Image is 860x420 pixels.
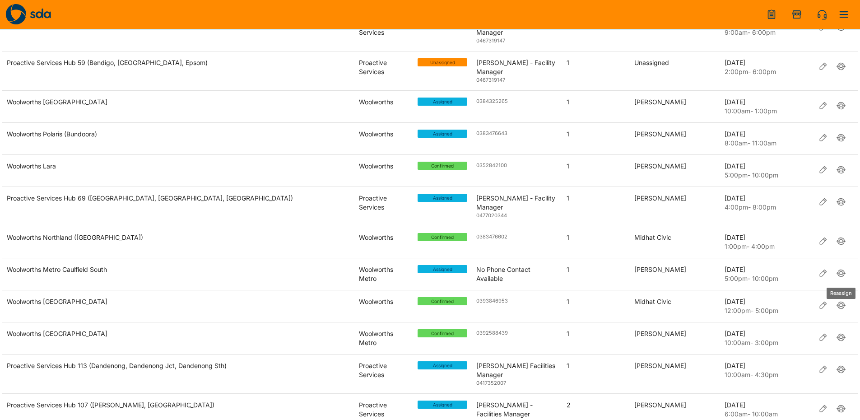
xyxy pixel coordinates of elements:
[354,226,413,258] div: Woolworths
[630,122,720,154] div: Violette Lestrange
[2,322,354,354] div: Woolworths Metro Queens Place
[630,290,720,322] div: Midhat Civic
[354,122,413,154] div: Woolworths
[476,379,558,387] div: 0417352007
[725,297,806,315] div: [DATE]
[354,12,413,51] div: Proactive Services
[433,99,452,104] span: Assigned
[2,187,354,226] div: Proactive Services Hub 69 (Kallo Town Centre, Kilmore, Wallan)
[476,265,558,283] div: No Phone Contact Available
[354,154,413,187] div: Woolworths
[815,265,831,281] button: Edit
[476,212,558,219] div: 0477020344
[630,354,720,393] div: Anuradha Solanki
[630,226,720,258] div: Midhat Civic
[476,233,558,240] div: 0383476602
[786,4,808,25] button: Add Store Visit
[833,297,849,313] button: Reassign
[433,267,452,271] span: Assigned
[476,297,558,304] div: 0393846953
[833,329,849,345] button: Reassign
[815,297,831,313] button: Edit
[30,8,51,19] img: sda-logotype.svg
[630,51,720,90] div: Unassigned
[725,203,806,212] p: 4:00pm - 8:00pm
[476,130,558,137] div: 0383476643
[725,329,806,347] div: [DATE]
[433,402,452,407] span: Assigned
[2,154,354,187] div: Woolworths Lara
[562,154,630,187] div: 1
[630,90,720,122] div: Britney Fernando
[725,139,806,148] p: 8:00am - 11:00am
[562,90,630,122] div: 1
[725,233,806,251] div: [DATE]
[562,226,630,258] div: 1
[725,370,806,379] p: 10:00am - 4:30pm
[811,4,833,25] button: Quick Call
[476,329,558,336] div: 0392588439
[2,90,354,122] div: Woolworths St Helena
[833,233,849,249] button: Reassign
[833,130,849,146] button: Reassign
[2,122,354,154] div: Woolworths Polaris (Bundoora)
[431,331,454,336] span: Confirmed
[815,329,831,345] button: Edit
[562,12,630,51] div: 1
[725,242,806,251] p: 1:00pm - 4:00pm
[431,235,454,239] span: Confirmed
[431,299,454,303] span: Confirmed
[630,154,720,187] div: Debra-Anne Warfe
[476,58,558,76] div: [PERSON_NAME] - Facility Manager
[630,187,720,226] div: Shreya Kafle
[725,265,806,283] div: [DATE]
[476,37,558,44] div: 0467319147
[354,90,413,122] div: Woolworths
[2,226,354,258] div: Woolworths Northland (Preston East)
[725,171,806,180] p: 5:00pm - 10:00pm
[815,233,831,249] button: Edit
[433,363,452,368] span: Assigned
[562,322,630,354] div: 1
[354,354,413,393] div: Proactive Services
[833,265,849,281] button: Reassign
[725,58,806,76] div: [DATE]
[354,51,413,90] div: Proactive Services
[833,162,849,178] button: Reassign
[833,194,849,210] button: Reassign
[725,67,806,76] p: 2:00pm - 6:00pm
[431,163,454,168] span: Confirmed
[476,401,558,419] div: [PERSON_NAME] - Facilities Manager
[630,12,720,51] div: Unassigned
[725,410,806,419] p: 6:00am - 10:00am
[430,60,455,65] span: Unassigned
[562,51,630,90] div: 1
[354,322,413,354] div: Woolworths Metro
[725,28,806,37] p: 9:00am - 6:00pm
[725,401,806,419] div: [DATE]
[562,122,630,154] div: 1
[725,107,806,116] p: 10:00am - 1:00pm
[725,130,806,148] div: [DATE]
[562,290,630,322] div: 1
[354,258,413,290] div: Woolworths Metro
[725,306,806,315] p: 12:00pm - 5:00pm
[827,288,855,299] div: Reassign
[725,274,806,283] p: 5:00pm - 10:00pm
[2,258,354,290] div: Woolworths Metro Caulfield South
[725,361,806,379] div: [DATE]
[815,98,831,114] button: Edit
[562,354,630,393] div: 1
[2,290,354,322] div: Woolworths Coburg Station
[725,98,806,116] div: [DATE]
[725,162,806,180] div: [DATE]
[2,354,354,393] div: Proactive Services Hub 113 (Dandenong, Dandenong Jct, Dandenong Sth)
[433,131,452,136] span: Assigned
[761,4,782,25] button: menu
[833,361,849,378] button: Reassign
[630,258,720,290] div: Milos Milojevic
[815,194,831,210] button: Edit
[476,361,558,379] div: [PERSON_NAME] Facilities Manager
[2,51,354,90] div: Proactive Services Hub 59 (Bendigo, Golden Square, Epsom)
[476,162,558,169] div: 0352842100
